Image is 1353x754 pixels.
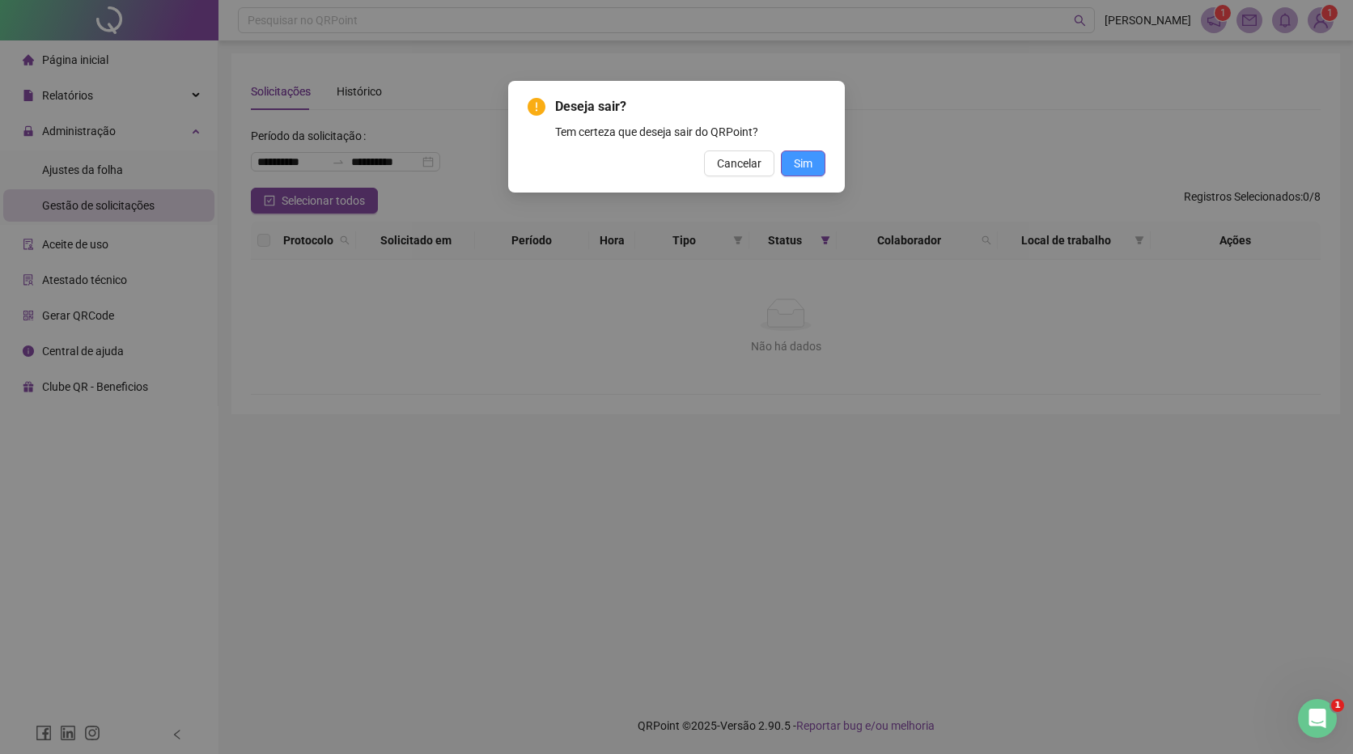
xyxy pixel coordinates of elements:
[794,155,812,172] span: Sim
[717,155,761,172] span: Cancelar
[781,150,825,176] button: Sim
[555,123,825,141] div: Tem certeza que deseja sair do QRPoint?
[704,150,774,176] button: Cancelar
[1331,699,1344,712] span: 1
[555,97,825,116] span: Deseja sair?
[528,98,545,116] span: exclamation-circle
[1298,699,1337,738] iframe: Intercom live chat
